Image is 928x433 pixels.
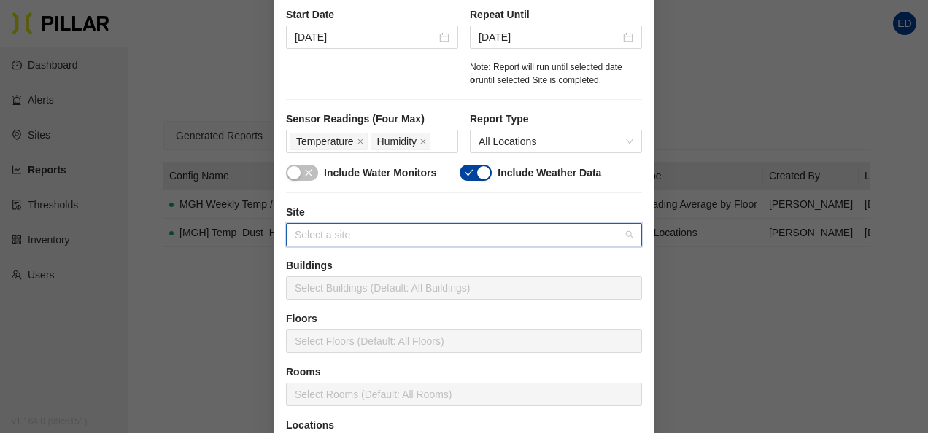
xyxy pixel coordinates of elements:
input: Sep 17, 2025 [295,29,436,45]
span: Humidity [377,133,417,149]
label: Rooms [286,364,642,380]
span: close [357,138,364,147]
span: All Locations [479,130,633,152]
label: Repeat Until [470,7,642,23]
label: Sensor Readings (Four Max) [286,112,458,127]
span: Temperature [296,133,354,149]
label: Locations [286,418,642,433]
label: Include Water Monitors [324,165,436,181]
label: Report Type [470,112,642,127]
span: close [419,138,427,147]
label: Site [286,205,642,220]
input: Mar 17, 2026 [479,29,620,45]
span: close [304,168,313,177]
span: check [465,168,473,177]
div: Note: Report will run until selected date until selected Site is completed. [470,61,642,88]
span: or [470,75,479,85]
label: Start Date [286,7,458,23]
label: Include Weather Data [498,165,601,181]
